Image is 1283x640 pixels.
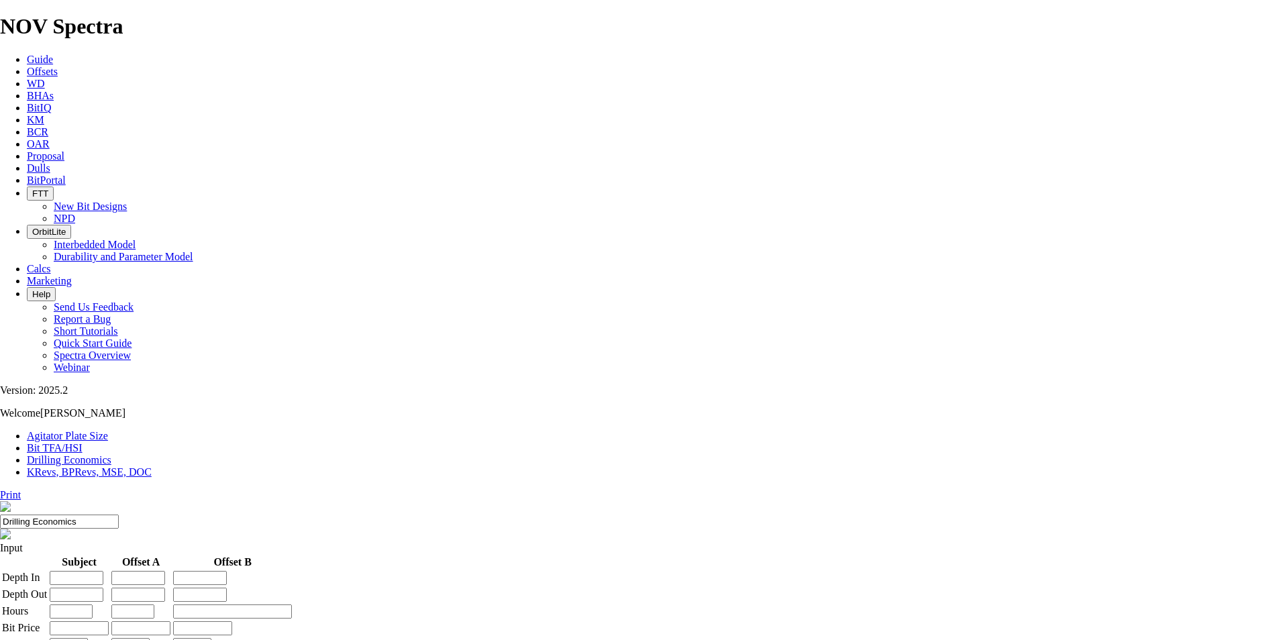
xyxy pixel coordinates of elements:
[111,555,171,569] th: Offset A
[54,337,132,349] a: Quick Start Guide
[54,239,136,250] a: Interbedded Model
[27,90,54,101] a: BHAs
[1,621,48,636] td: Bit Price
[1,604,48,619] td: Hours
[54,301,134,313] a: Send Us Feedback
[54,213,75,224] a: NPD
[54,201,127,212] a: New Bit Designs
[32,189,48,199] span: FTT
[54,362,90,373] a: Webinar
[27,54,53,65] a: Guide
[27,78,45,89] a: WD
[27,174,66,186] a: BitPortal
[27,430,108,441] a: Agitator Plate Size
[172,555,293,569] th: Offset B
[27,162,50,174] a: Dulls
[1,570,48,586] td: Depth In
[32,227,66,237] span: OrbitLite
[54,350,131,361] a: Spectra Overview
[27,66,58,77] a: Offsets
[49,555,109,569] th: Subject
[54,313,111,325] a: Report a Bug
[27,114,44,125] a: KM
[1,587,48,602] td: Depth Out
[27,138,50,150] a: OAR
[27,275,72,286] a: Marketing
[27,287,56,301] button: Help
[27,102,51,113] a: BitIQ
[27,186,54,201] button: FTT
[32,289,50,299] span: Help
[27,126,48,138] a: BCR
[27,442,83,454] a: Bit TFA/HSI
[27,225,71,239] button: OrbitLite
[54,251,193,262] a: Durability and Parameter Model
[54,325,118,337] a: Short Tutorials
[40,407,125,419] span: [PERSON_NAME]
[27,466,152,478] a: KRevs, BPRevs, MSE, DOC
[27,454,111,466] a: Drilling Economics
[27,263,51,274] a: Calcs
[27,150,64,162] a: Proposal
